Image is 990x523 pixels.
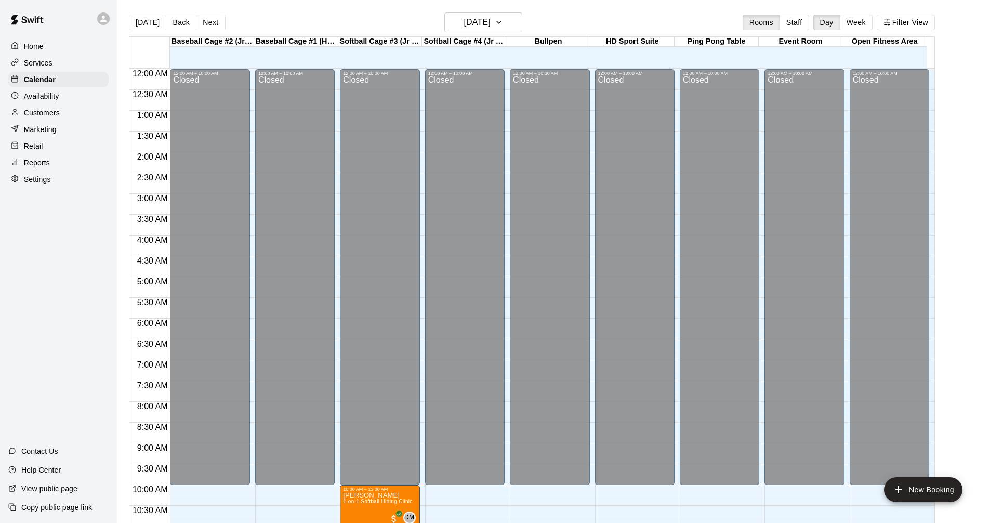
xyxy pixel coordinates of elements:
[170,69,249,485] div: 12:00 AM – 10:00 AM: Closed
[683,76,756,489] div: Closed
[135,236,170,244] span: 4:00 AM
[428,76,501,489] div: Closed
[135,402,170,411] span: 8:00 AM
[422,37,506,47] div: Softball Cage #4 (Jr Hack Attack)
[743,15,780,30] button: Rooms
[8,122,109,137] a: Marketing
[8,105,109,121] a: Customers
[759,37,843,47] div: Event Room
[680,69,759,485] div: 12:00 AM – 10:00 AM: Closed
[780,15,809,30] button: Staff
[598,71,671,76] div: 12:00 AM – 10:00 AM
[506,37,590,47] div: Bullpen
[135,152,170,161] span: 2:00 AM
[24,158,50,168] p: Reports
[464,15,491,30] h6: [DATE]
[8,172,109,187] a: Settings
[513,71,586,76] div: 12:00 AM – 10:00 AM
[135,215,170,224] span: 3:30 AM
[21,465,61,475] p: Help Center
[135,298,170,307] span: 5:30 AM
[513,76,586,489] div: Closed
[129,15,166,30] button: [DATE]
[8,72,109,87] a: Calendar
[135,111,170,120] span: 1:00 AM
[135,360,170,369] span: 7:00 AM
[173,71,246,76] div: 12:00 AM – 10:00 AM
[842,37,927,47] div: Open Fitness Area
[130,506,170,515] span: 10:30 AM
[675,37,759,47] div: Ping Pong Table
[598,76,671,489] div: Closed
[24,108,60,118] p: Customers
[173,76,246,489] div: Closed
[8,38,109,54] a: Home
[24,74,56,85] p: Calendar
[683,71,756,76] div: 12:00 AM – 10:00 AM
[444,12,522,32] button: [DATE]
[135,443,170,452] span: 9:00 AM
[135,277,170,286] span: 5:00 AM
[8,155,109,171] a: Reports
[135,319,170,328] span: 6:00 AM
[135,464,170,473] span: 9:30 AM
[24,124,57,135] p: Marketing
[258,71,332,76] div: 12:00 AM – 10:00 AM
[21,446,58,456] p: Contact Us
[428,71,501,76] div: 12:00 AM – 10:00 AM
[135,381,170,390] span: 7:30 AM
[135,423,170,432] span: 8:30 AM
[135,173,170,182] span: 2:30 AM
[255,69,335,485] div: 12:00 AM – 10:00 AM: Closed
[877,15,935,30] button: Filter View
[343,499,412,504] span: 1-on-1 Softball Hitting Clinic
[21,483,77,494] p: View public page
[135,256,170,265] span: 4:30 AM
[840,15,873,30] button: Week
[853,76,926,489] div: Closed
[343,71,416,76] div: 12:00 AM – 10:00 AM
[595,69,675,485] div: 12:00 AM – 10:00 AM: Closed
[130,90,170,99] span: 12:30 AM
[340,69,419,485] div: 12:00 AM – 10:00 AM: Closed
[338,37,423,47] div: Softball Cage #3 (Jr Hack Attack)
[24,174,51,185] p: Settings
[130,69,170,78] span: 12:00 AM
[813,15,840,30] button: Day
[254,37,338,47] div: Baseball Cage #1 (Hack Attack)
[850,69,929,485] div: 12:00 AM – 10:00 AM: Closed
[24,141,43,151] p: Retail
[768,71,841,76] div: 12:00 AM – 10:00 AM
[170,37,254,47] div: Baseball Cage #2 (Jr Hack Attack)
[768,76,841,489] div: Closed
[853,71,926,76] div: 12:00 AM – 10:00 AM
[135,339,170,348] span: 6:30 AM
[884,477,962,502] button: add
[404,513,414,523] span: DM
[343,487,416,492] div: 10:00 AM – 11:00 AM
[8,138,109,154] a: Retail
[8,55,109,71] a: Services
[135,194,170,203] span: 3:00 AM
[21,502,92,513] p: Copy public page link
[343,76,416,489] div: Closed
[258,76,332,489] div: Closed
[196,15,225,30] button: Next
[510,69,589,485] div: 12:00 AM – 10:00 AM: Closed
[135,132,170,140] span: 1:30 AM
[166,15,196,30] button: Back
[24,91,59,101] p: Availability
[8,88,109,104] a: Availability
[425,69,505,485] div: 12:00 AM – 10:00 AM: Closed
[590,37,675,47] div: HD Sport Suite
[764,69,844,485] div: 12:00 AM – 10:00 AM: Closed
